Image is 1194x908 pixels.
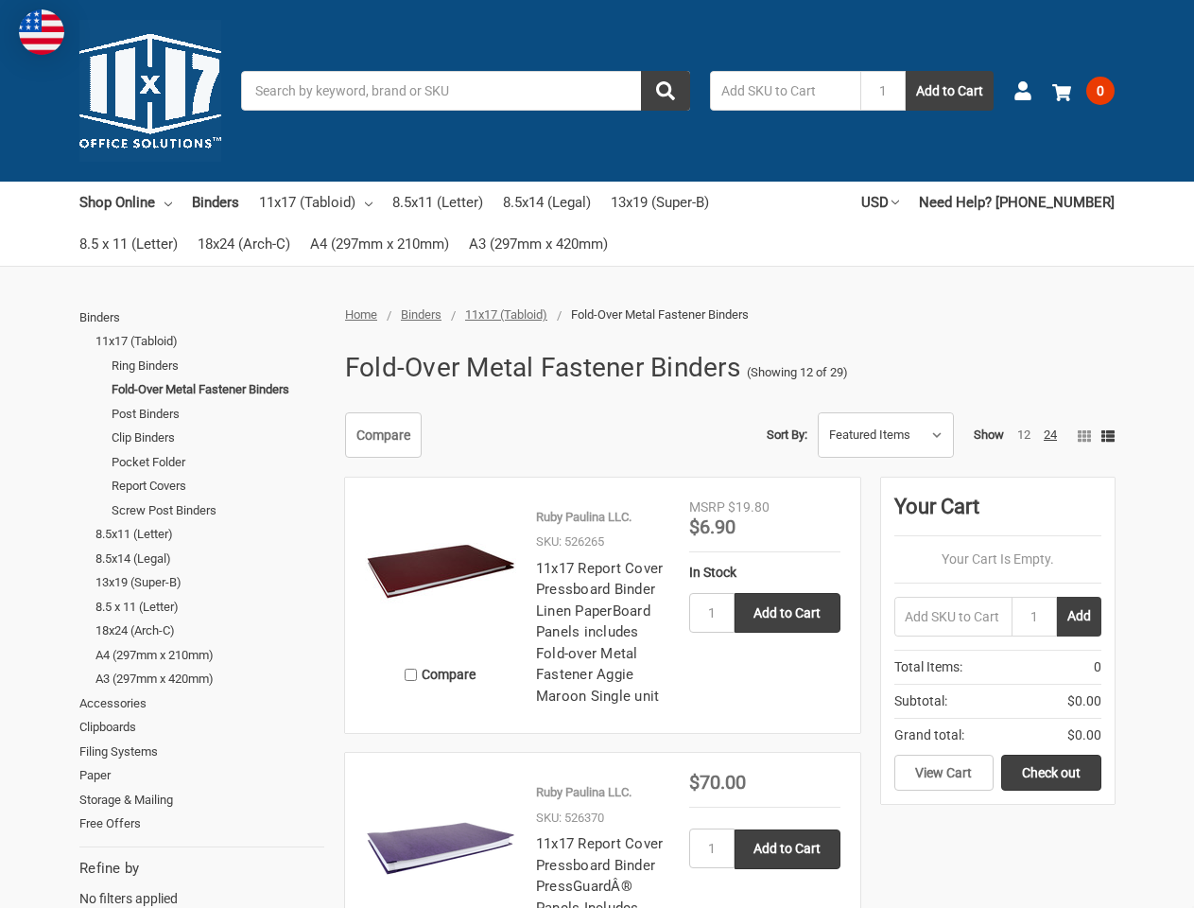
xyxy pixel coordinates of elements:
[1017,428,1030,442] a: 12
[894,691,947,711] span: Subtotal:
[95,643,324,668] a: A4 (297mm x 210mm)
[345,412,422,458] a: Compare
[894,550,1101,569] p: Your Cart Is Empty.
[95,570,324,595] a: 13x19 (Super-B)
[79,223,178,265] a: 8.5 x 11 (Letter)
[1044,428,1057,442] a: 24
[405,669,417,681] input: Compare
[536,783,632,802] p: Ruby Paulina LLC.
[79,763,324,788] a: Paper
[1094,657,1101,677] span: 0
[1001,755,1101,791] a: Check out
[1086,77,1115,105] span: 0
[365,498,516,649] img: 11x17 Report Cover Pressboard Binder Linen PaperBoard Panels includes Fold-over Metal Fastener Ag...
[112,426,324,450] a: Clip Binders
[536,560,664,705] a: 11x17 Report Cover Pressboard Binder Linen PaperBoard Panels includes Fold-over Metal Fastener Ag...
[259,182,372,223] a: 11x17 (Tabloid)
[95,595,324,620] a: 8.5 x 11 (Letter)
[919,182,1115,223] a: Need Help? [PHONE_NUMBER]
[112,450,324,475] a: Pocket Folder
[861,182,899,223] a: USD
[747,363,848,382] span: (Showing 12 of 29)
[401,307,441,322] a: Binders
[112,498,324,523] a: Screw Post Binders
[469,223,608,265] a: A3 (297mm x 420mm)
[95,619,324,643] a: 18x24 (Arch-C)
[906,71,994,111] button: Add to Cart
[79,306,324,330] a: Binders
[95,667,324,691] a: A3 (297mm x 420mm)
[894,597,1012,637] input: Add SKU to Cart
[345,307,377,322] a: Home
[198,223,290,265] a: 18x24 (Arch-C)
[710,71,860,111] input: Add SKU to Cart
[192,182,239,223] a: Binders
[611,182,709,223] a: 13x19 (Super-B)
[1067,691,1101,711] span: $0.00
[95,522,324,547] a: 8.5x11 (Letter)
[310,223,449,265] a: A4 (297mm x 210mm)
[735,593,840,633] input: Add to Cart
[767,421,807,449] label: Sort By:
[894,657,962,677] span: Total Items:
[365,659,516,690] label: Compare
[79,691,324,716] a: Accessories
[1052,66,1115,115] a: 0
[112,402,324,427] a: Post Binders
[728,499,770,515] span: $19.80
[536,809,604,828] p: SKU: 526370
[735,829,840,869] input: Add to Cart
[689,563,840,583] div: In Stock
[79,182,172,223] a: Shop Online
[571,307,749,322] span: Fold-Over Metal Fastener Binders
[503,182,591,223] a: 8.5x14 (Legal)
[79,20,221,162] img: 11x17.com
[345,343,740,393] h1: Fold-Over Metal Fastener Binders
[536,508,632,527] p: Ruby Paulina LLC.
[974,428,1004,442] span: Show
[1057,597,1101,637] button: Add
[79,858,324,880] h5: Refine by
[79,812,324,836] a: Free Offers
[689,498,725,517] div: MSRP
[95,547,324,571] a: 8.5x14 (Legal)
[112,474,324,498] a: Report Covers
[536,533,604,551] p: SKU: 526265
[112,377,324,402] a: Fold-Over Metal Fastener Binders
[79,788,324,812] a: Storage & Mailing
[79,740,324,764] a: Filing Systems
[241,71,690,111] input: Search by keyword, brand or SKU
[894,755,995,791] a: View Cart
[1067,725,1101,745] span: $0.00
[465,307,547,322] a: 11x17 (Tabloid)
[894,725,964,745] span: Grand total:
[112,354,324,378] a: Ring Binders
[392,182,483,223] a: 8.5x11 (Letter)
[19,9,64,55] img: duty and tax information for United States
[79,715,324,740] a: Clipboards
[689,771,746,794] span: $70.00
[95,329,324,354] a: 11x17 (Tabloid)
[689,515,735,538] span: $6.90
[894,491,1101,536] div: Your Cart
